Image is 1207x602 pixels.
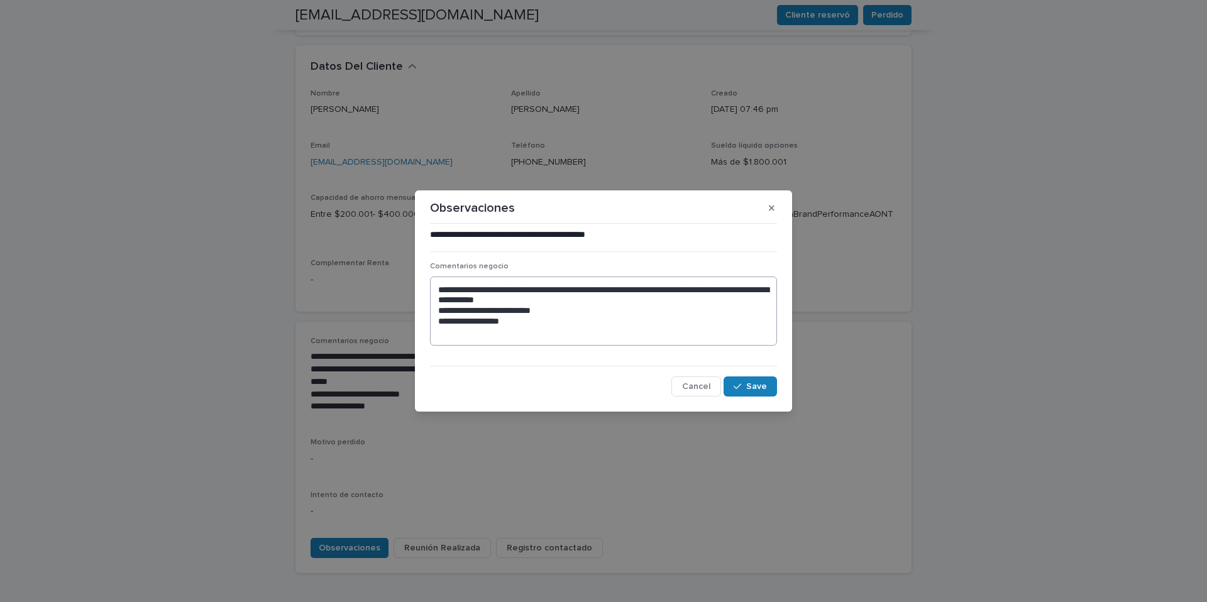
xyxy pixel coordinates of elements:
p: Observaciones [430,200,515,216]
span: Cancel [682,382,710,391]
span: Save [746,382,767,391]
span: Comentarios negocio [430,263,509,270]
button: Save [724,376,777,397]
button: Cancel [671,376,721,397]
